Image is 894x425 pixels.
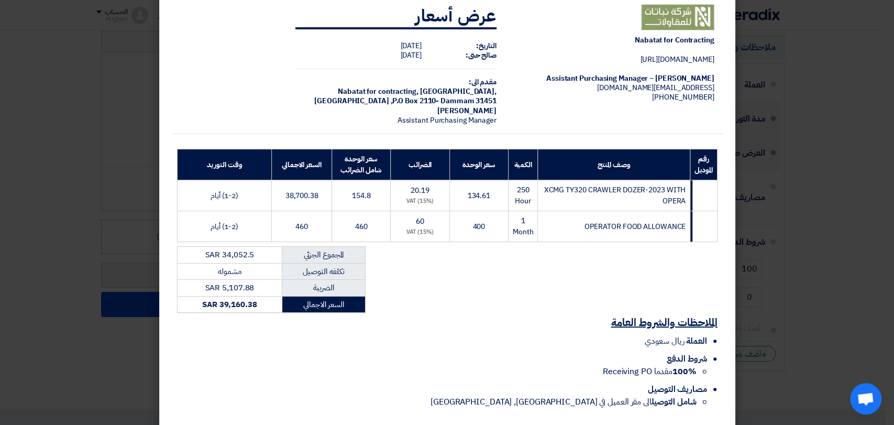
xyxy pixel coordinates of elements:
span: (1-2) أيام [211,190,238,201]
span: ريال سعودي [645,335,684,347]
td: المجموع الجزئي [282,247,365,264]
strong: شامل التوصيل [652,396,697,408]
strong: 100% [672,365,697,378]
th: الكمية [508,149,538,180]
span: [EMAIL_ADDRESS][DOMAIN_NAME] [597,82,714,93]
div: Nabatat for Contracting [513,36,714,45]
span: [DOMAIN_NAME][URL] [640,54,714,65]
span: شروط الدفع [666,353,707,365]
span: 154.8 [352,190,371,201]
th: وصف المنتج [538,149,690,180]
td: السعر الاجمالي [282,296,365,313]
strong: صالح حتى: [466,50,496,61]
td: SAR 34,052.5 [177,247,282,264]
th: السعر الاجمالي [272,149,332,180]
span: العملة [686,335,707,347]
span: مشموله [218,266,241,277]
strong: التاريخ: [476,40,496,51]
img: Company Logo [641,4,714,31]
strong: SAR 39,160.38 [202,299,257,310]
strong: مقدم الى: [469,77,496,88]
th: وقت التوريد [177,149,272,180]
span: XCMG TY320 CRAWLER DOZER-2023 WITH OPERA [544,184,686,206]
td: الضريبة [282,280,365,297]
span: Assistant Purchasing Manager [398,115,496,126]
th: رقم الموديل [690,149,717,180]
strong: عرض أسعار [415,3,496,28]
span: مصاريف التوصيل [648,383,707,396]
span: 460 [295,221,308,232]
span: [DATE] [400,40,421,51]
span: Nabatat for contracting, [338,86,418,97]
span: 20.19 [411,185,429,196]
span: [DATE] [400,50,421,61]
span: 460 [355,221,368,232]
span: [PHONE_NUMBER] [652,92,714,103]
span: 134.61 [468,190,490,201]
span: [GEOGRAPHIC_DATA], [GEOGRAPHIC_DATA] ,P.O Box 2110- Dammam 31451 [314,86,496,106]
div: (15%) VAT [395,197,445,206]
th: سعر الوحدة شامل الضرائب [332,149,391,180]
th: سعر الوحدة [449,149,508,180]
span: OPERATOR FOOD ALLOWANCE [584,221,686,232]
span: (1-2) أيام [211,221,238,232]
u: الملاحظات والشروط العامة [611,314,718,330]
span: 250 Hour [515,184,531,206]
th: الضرائب [391,149,449,180]
div: (15%) VAT [395,228,445,237]
div: Open chat [850,383,881,415]
span: 400 [472,221,485,232]
span: 38,700.38 [285,190,318,201]
div: [PERSON_NAME] – Assistant Purchasing Manager [513,74,714,83]
li: الى مقر العميل في [GEOGRAPHIC_DATA], [GEOGRAPHIC_DATA] [177,396,697,408]
span: [PERSON_NAME] [437,105,496,116]
span: مقدما Receiving PO [603,365,697,378]
span: 1 Month [513,215,534,237]
span: SAR 5,107.88 [205,282,254,293]
td: تكلفه التوصيل [282,263,365,280]
span: 60 [416,216,424,227]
